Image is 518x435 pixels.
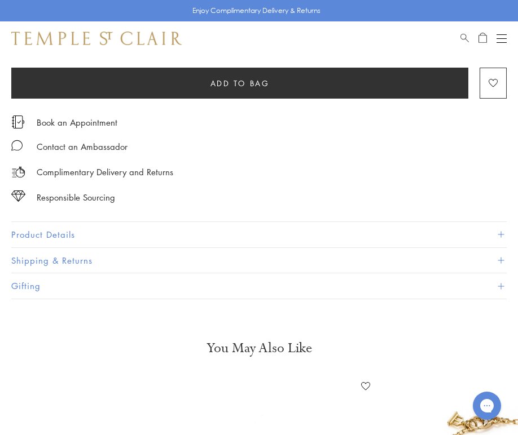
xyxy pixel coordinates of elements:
div: Responsible Sourcing [37,190,115,205]
img: Temple St. Clair [11,32,182,45]
img: icon_delivery.svg [11,165,25,179]
button: Product Details [11,222,507,247]
button: Gifting [11,273,507,299]
button: Open navigation [497,32,507,45]
iframe: Gorgias live chat messenger [467,388,507,424]
div: Contact an Ambassador [37,140,128,154]
a: Search [460,32,469,45]
p: Enjoy Complimentary Delivery & Returns [192,5,321,16]
a: Open Shopping Bag [479,32,487,45]
img: MessageIcon-01_2.svg [11,140,23,151]
p: Complimentary Delivery and Returns [37,165,173,179]
img: icon_appointment.svg [11,116,25,128]
img: icon_sourcing.svg [11,190,25,202]
span: Add to bag [210,77,270,90]
a: Book an Appointment [37,116,117,128]
button: Add to bag [11,68,468,99]
button: Shipping & Returns [11,248,507,273]
h3: You May Also Like [28,339,490,357]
